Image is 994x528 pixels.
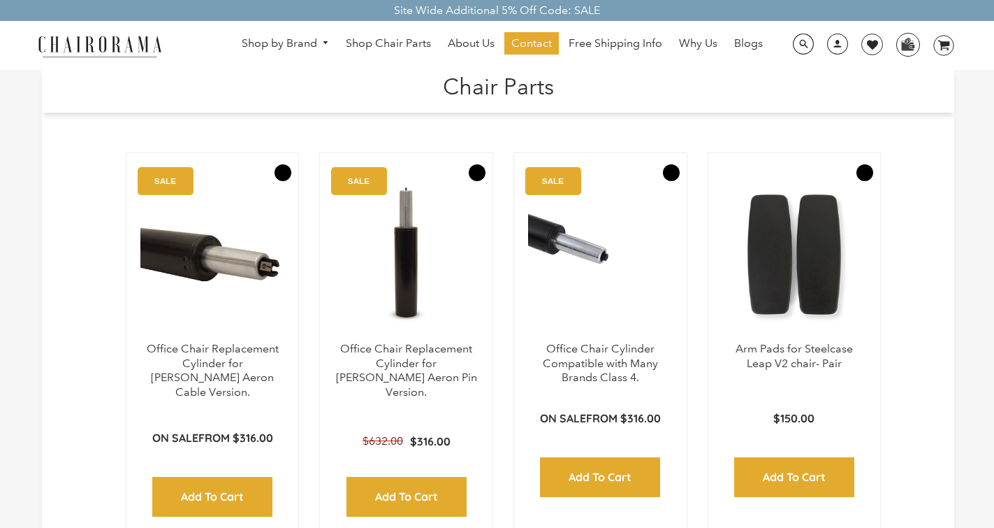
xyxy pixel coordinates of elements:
[504,32,559,55] a: Contact
[346,477,467,517] input: Add to Cart
[773,411,814,426] p: $150.00
[147,342,279,399] a: Office Chair Replacement Cylinder for [PERSON_NAME] Aeron Cable Version.
[734,457,854,497] input: Add to Cart
[235,33,337,55] a: Shop by Brand
[528,167,673,342] a: Office Chair Cylinder Compatible with Many Brands Class 4. - chairorama Office Chair Cylinder Com...
[736,342,853,370] a: Arm Pads for Steelcase Leap V2 chair- Pair
[410,434,451,449] p: $316.00
[528,167,673,342] img: Office Chair Cylinder Compatible with Many Brands Class 4. - chairorama
[540,457,660,497] input: Add to Cart
[346,36,431,51] span: Shop Chair Parts
[339,32,438,55] a: Shop Chair Parts
[441,32,502,55] a: About Us
[30,34,170,58] img: chairorama
[448,36,495,51] span: About Us
[363,434,410,449] p: $632.00
[672,32,724,55] a: Why Us
[348,176,370,185] text: SALE
[722,167,867,342] a: Arm Pads for Steelcase Leap V2 chair- Pair - chairorama Arm Pads for Steelcase Leap V2 chair- Pai...
[56,70,940,100] h1: Chair Parts
[152,431,198,445] strong: On Sale
[334,167,478,342] img: Office Chair Replacement Cylinder for Herman Miller Aeron Pin Version. - chairorama
[275,164,291,181] button: Add to Wishlist
[856,164,873,181] button: Add to Wishlist
[334,167,478,342] a: Office Chair Replacement Cylinder for Herman Miller Aeron Pin Version. - chairorama Office Chair ...
[663,164,680,181] button: Add to Wishlist
[229,32,775,58] nav: DesktopNavigation
[679,36,717,51] span: Why Us
[140,167,285,342] img: Office Chair Replacement Cylinder for Herman Miller Aeron Cable Version. - chairorama
[543,342,658,385] a: Office Chair Cylinder Compatible with Many Brands Class 4.
[542,176,564,185] text: SALE
[540,411,661,426] p: from $316.00
[154,176,176,185] text: SALE
[569,36,662,51] span: Free Shipping Info
[511,36,552,51] span: Contact
[897,34,919,55] img: WhatsApp_Image_2024-07-12_at_16.23.01.webp
[152,477,272,517] input: Add to Cart
[140,167,285,342] a: Office Chair Replacement Cylinder for Herman Miller Aeron Cable Version. - chairorama Office Chai...
[336,342,477,399] a: Office Chair Replacement Cylinder for [PERSON_NAME] Aeron Pin Version.
[469,164,485,181] button: Add to Wishlist
[727,32,770,55] a: Blogs
[152,431,273,445] p: from $316.00
[722,167,867,342] img: Arm Pads for Steelcase Leap V2 chair- Pair - chairorama
[562,32,669,55] a: Free Shipping Info
[540,411,586,425] strong: On Sale
[734,36,763,51] span: Blogs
